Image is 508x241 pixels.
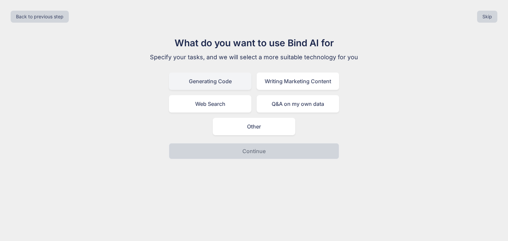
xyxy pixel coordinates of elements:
div: Other [213,118,295,135]
div: Web Search [169,95,251,113]
div: Q&A on my own data [257,95,339,113]
button: Back to previous step [11,11,69,23]
p: Continue [242,147,266,155]
button: Continue [169,143,339,159]
div: Writing Marketing Content [257,73,339,90]
p: Specify your tasks, and we will select a more suitable technology for you [142,53,366,62]
button: Skip [477,11,497,23]
h1: What do you want to use Bind AI for [142,36,366,50]
div: Generating Code [169,73,251,90]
